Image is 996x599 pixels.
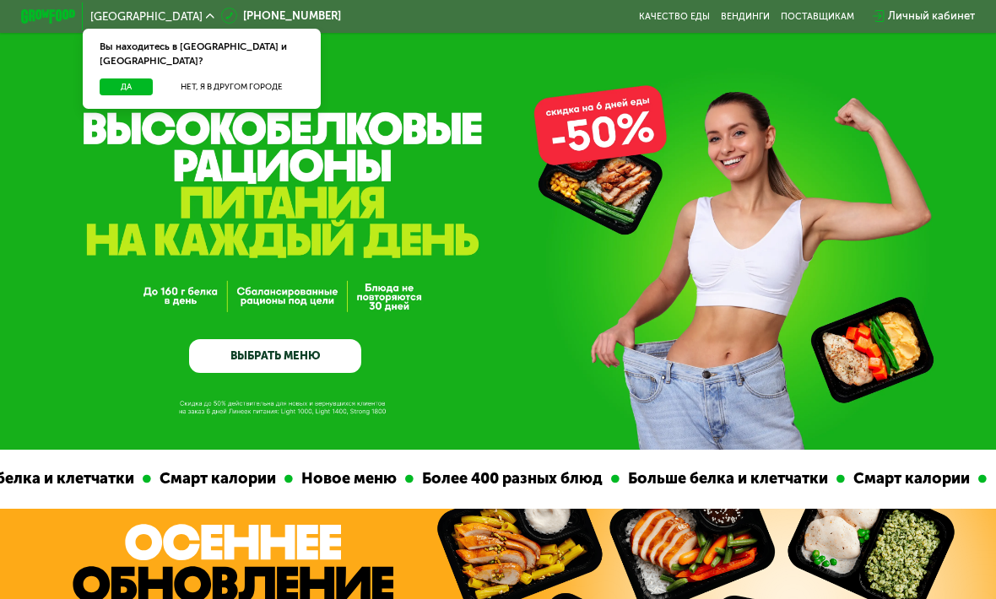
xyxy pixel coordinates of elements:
div: Новое меню [278,467,390,491]
div: Больше белка и клетчатки [604,467,821,491]
span: [GEOGRAPHIC_DATA] [90,11,203,22]
a: Вендинги [721,11,770,22]
div: Смарт калории [136,467,269,491]
button: Да [100,78,153,95]
a: Качество еды [639,11,710,22]
button: Нет, я в другом городе [159,78,305,95]
a: ВЫБРАТЬ МЕНЮ [189,339,361,374]
div: Вы находитесь в [GEOGRAPHIC_DATA] и [GEOGRAPHIC_DATA]? [83,29,321,78]
div: поставщикам [781,11,854,22]
div: Более 400 разных блюд [398,467,596,491]
div: Личный кабинет [888,8,975,24]
a: [PHONE_NUMBER] [221,8,341,24]
div: Смарт калории [830,467,963,491]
